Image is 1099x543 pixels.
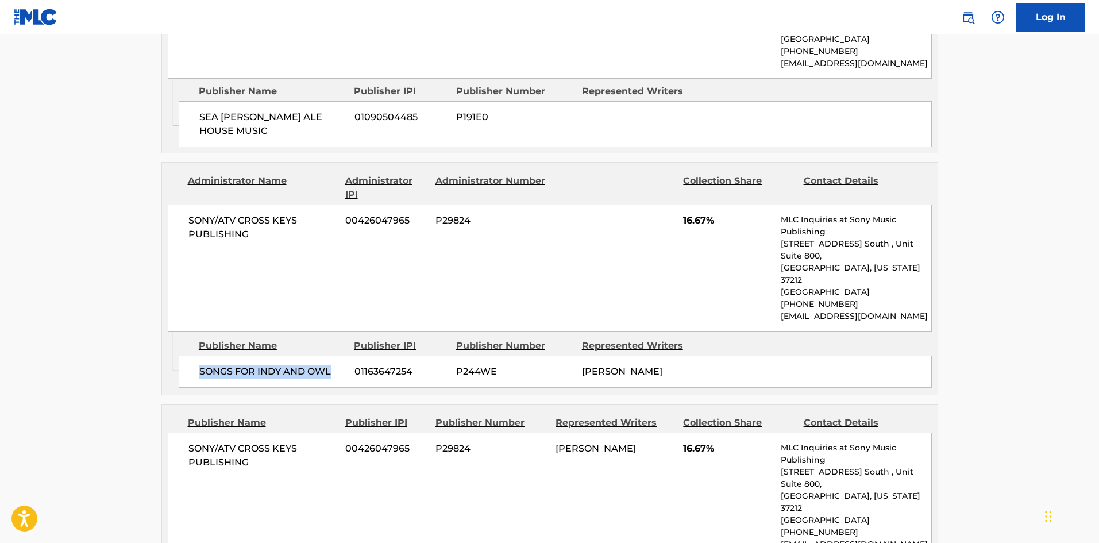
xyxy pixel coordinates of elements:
p: [GEOGRAPHIC_DATA] [781,286,931,298]
div: Drag [1045,499,1052,534]
span: 01163647254 [354,365,448,379]
p: MLC Inquiries at Sony Music Publishing [781,442,931,466]
div: Contact Details [804,416,915,430]
div: Collection Share [683,416,795,430]
span: P244WE [456,365,573,379]
p: [STREET_ADDRESS] South , Unit Suite 800, [781,466,931,490]
p: MLC Inquiries at Sony Music Publishing [781,214,931,238]
p: [GEOGRAPHIC_DATA], [US_STATE] 37212 [781,490,931,514]
p: [GEOGRAPHIC_DATA] [781,514,931,526]
div: Publisher Number [456,84,573,98]
div: Administrator Number [435,174,547,202]
a: Log In [1016,3,1085,32]
div: Publisher Name [188,416,337,430]
div: Publisher Name [199,84,345,98]
a: Public Search [957,6,980,29]
p: [EMAIL_ADDRESS][DOMAIN_NAME] [781,57,931,70]
div: Publisher Number [435,416,547,430]
span: P29824 [435,214,547,228]
img: MLC Logo [14,9,58,25]
div: Publisher Number [456,339,573,353]
div: Publisher Name [199,339,345,353]
img: help [991,10,1005,24]
div: Publisher IPI [354,84,448,98]
span: 16.67% [683,442,772,456]
span: SONY/ATV CROSS KEYS PUBLISHING [188,442,337,469]
span: 00426047965 [345,442,427,456]
span: [PERSON_NAME] [582,366,662,377]
div: Contact Details [804,174,915,202]
p: [GEOGRAPHIC_DATA], [US_STATE] 37212 [781,262,931,286]
span: SONY/ATV CROSS KEYS PUBLISHING [188,214,337,241]
p: [EMAIL_ADDRESS][DOMAIN_NAME] [781,310,931,322]
span: P29824 [435,442,547,456]
span: SEA [PERSON_NAME] ALE HOUSE MUSIC [199,110,346,138]
p: [PHONE_NUMBER] [781,298,931,310]
p: [PHONE_NUMBER] [781,526,931,538]
div: Publisher IPI [354,339,448,353]
span: SONGS FOR INDY AND OWL [199,365,346,379]
div: Help [986,6,1009,29]
span: [PERSON_NAME] [556,443,636,454]
div: Administrator IPI [345,174,427,202]
div: Represented Writers [556,416,674,430]
span: 00426047965 [345,214,427,228]
p: [STREET_ADDRESS] South , Unit Suite 800, [781,238,931,262]
div: Administrator Name [188,174,337,202]
div: Publisher IPI [345,416,427,430]
iframe: Chat Widget [1042,488,1099,543]
div: Collection Share [683,174,795,202]
span: 01090504485 [354,110,448,124]
p: [GEOGRAPHIC_DATA] [781,33,931,45]
p: [PHONE_NUMBER] [781,45,931,57]
div: Represented Writers [582,339,699,353]
img: search [961,10,975,24]
span: 16.67% [683,214,772,228]
span: P191E0 [456,110,573,124]
div: Represented Writers [582,84,699,98]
